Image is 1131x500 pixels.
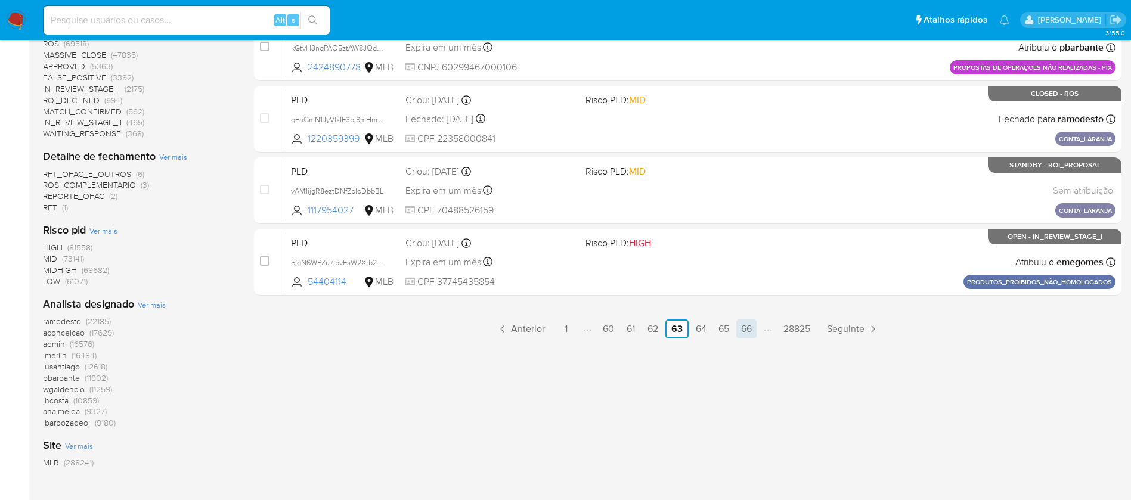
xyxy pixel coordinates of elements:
[1038,14,1105,26] p: weverton.gomes@mercadopago.com.br
[44,13,330,28] input: Pesquise usuários ou casos...
[292,14,295,26] span: s
[1105,28,1125,38] span: 3.155.0
[1110,14,1122,26] a: Sair
[300,12,325,29] button: search-icon
[924,14,987,26] span: Atalhos rápidos
[999,15,1009,25] a: Notificações
[275,14,285,26] span: Alt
